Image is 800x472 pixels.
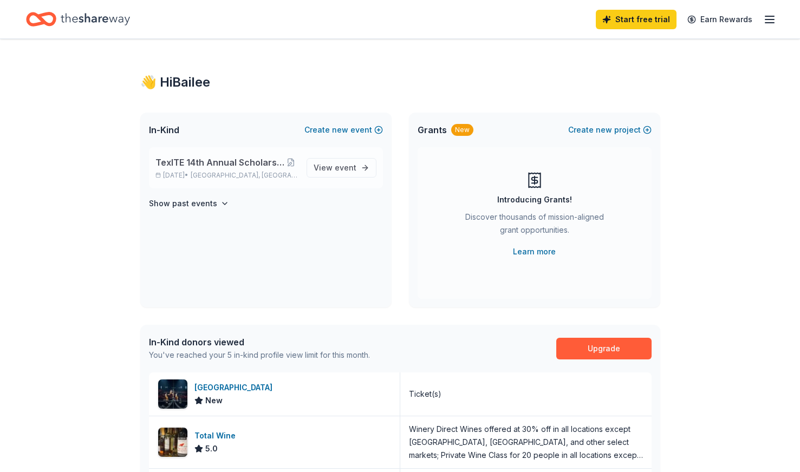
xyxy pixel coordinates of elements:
a: Start free trial [596,10,677,29]
div: In-Kind donors viewed [149,336,370,349]
span: new [596,123,612,136]
div: Introducing Grants! [497,193,572,206]
span: event [335,163,356,172]
a: Upgrade [556,338,652,359]
div: [GEOGRAPHIC_DATA] [194,381,277,394]
div: Total Wine [194,429,240,442]
div: New [451,124,473,136]
h4: Show past events [149,197,217,210]
div: Discover thousands of mission-aligned grant opportunities. [461,211,608,241]
a: View event [307,158,376,178]
img: Image for Dickies Arena [158,379,187,409]
p: [DATE] • [155,171,298,180]
button: Createnewevent [304,123,383,136]
a: Earn Rewards [681,10,759,29]
span: Grants [418,123,447,136]
a: Learn more [513,245,556,258]
div: Winery Direct Wines offered at 30% off in all locations except [GEOGRAPHIC_DATA], [GEOGRAPHIC_DAT... [409,423,643,462]
span: TexITE 14th Annual Scholarship Golf Tournament [155,156,284,169]
div: 👋 Hi Bailee [140,74,660,91]
span: In-Kind [149,123,179,136]
button: Createnewproject [568,123,652,136]
div: You've reached your 5 in-kind profile view limit for this month. [149,349,370,362]
img: Image for Total Wine [158,428,187,457]
button: Show past events [149,197,229,210]
span: [GEOGRAPHIC_DATA], [GEOGRAPHIC_DATA] [191,171,297,180]
span: New [205,394,223,407]
span: 5.0 [205,442,218,455]
span: new [332,123,348,136]
a: Home [26,6,130,32]
div: Ticket(s) [409,388,441,401]
span: View [314,161,356,174]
